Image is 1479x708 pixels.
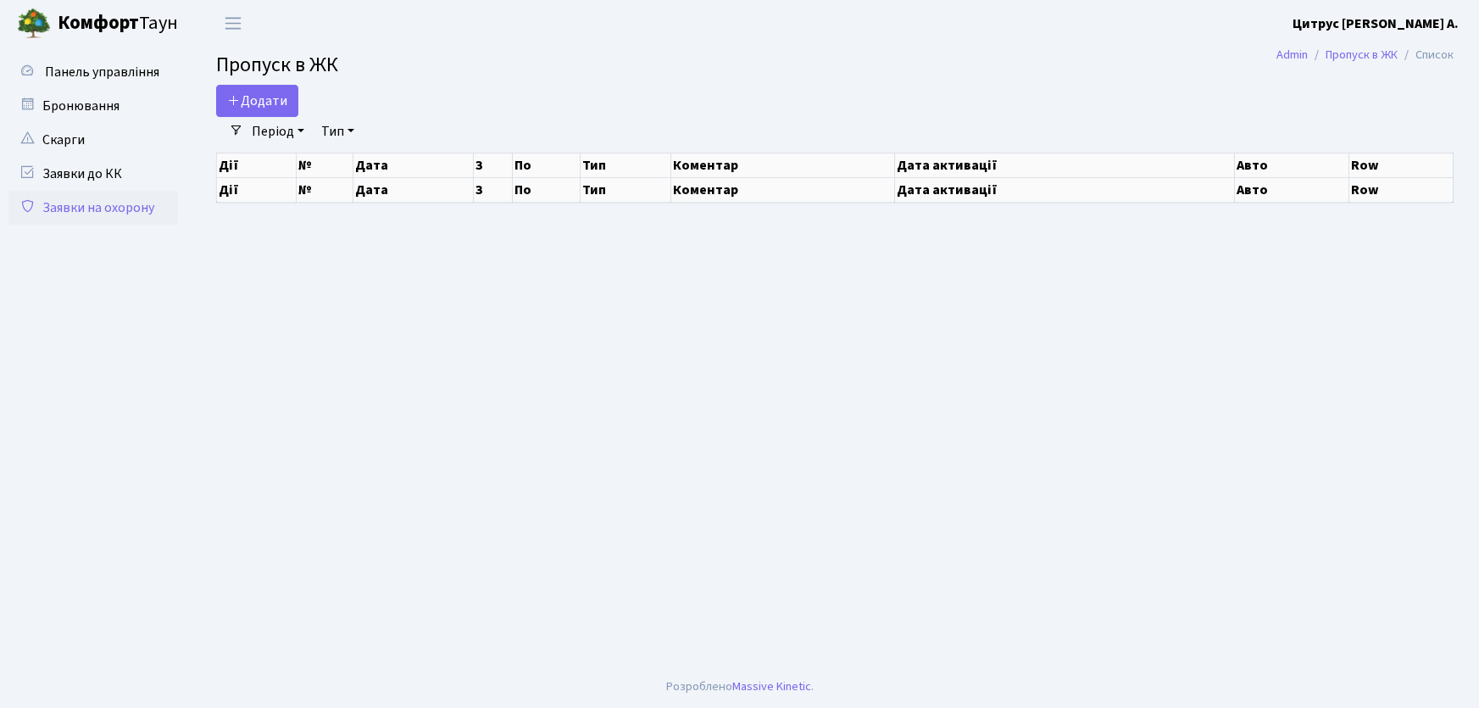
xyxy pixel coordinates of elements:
[353,153,474,177] th: Дата
[353,177,474,202] th: Дата
[1398,46,1454,64] li: Список
[1293,14,1459,33] b: Цитрус [PERSON_NAME] А.
[1349,177,1454,202] th: Row
[8,191,178,225] a: Заявки на охорону
[732,677,811,695] a: Massive Kinetic
[895,177,1234,202] th: Дата активації
[581,153,671,177] th: Тип
[45,63,159,81] span: Панель управління
[670,177,895,202] th: Коментар
[512,153,581,177] th: По
[1234,153,1349,177] th: Авто
[1326,46,1398,64] a: Пропуск в ЖК
[8,157,178,191] a: Заявки до КК
[314,117,361,146] a: Тип
[8,89,178,123] a: Бронювання
[666,677,814,696] div: Розроблено .
[296,153,353,177] th: №
[217,153,297,177] th: Дії
[217,177,297,202] th: Дії
[58,9,139,36] b: Комфорт
[245,117,311,146] a: Період
[8,123,178,157] a: Скарги
[216,85,298,117] a: Додати
[1349,153,1454,177] th: Row
[895,153,1234,177] th: Дата активації
[581,177,671,202] th: Тип
[216,50,338,80] span: Пропуск в ЖК
[1293,14,1459,34] a: Цитрус [PERSON_NAME] А.
[296,177,353,202] th: №
[474,153,512,177] th: З
[474,177,512,202] th: З
[1234,177,1349,202] th: Авто
[1251,37,1479,73] nav: breadcrumb
[227,92,287,110] span: Додати
[1276,46,1308,64] a: Admin
[212,9,254,37] button: Переключити навігацію
[17,7,51,41] img: logo.png
[512,177,581,202] th: По
[58,9,178,38] span: Таун
[670,153,895,177] th: Коментар
[8,55,178,89] a: Панель управління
